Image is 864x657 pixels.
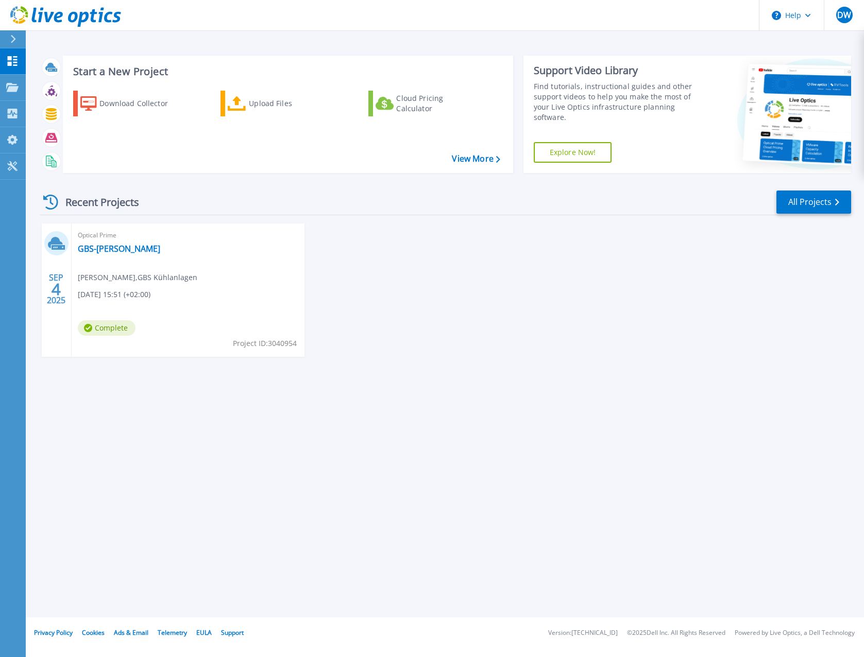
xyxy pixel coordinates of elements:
div: Support Video Library [534,64,700,77]
a: Cookies [82,628,105,637]
a: Telemetry [158,628,187,637]
li: Version: [TECHNICAL_ID] [548,630,618,636]
a: EULA [196,628,212,637]
div: Find tutorials, instructional guides and other support videos to help you make the most of your L... [534,81,700,123]
div: Upload Files [249,93,331,114]
a: Support [221,628,244,637]
a: Cloud Pricing Calculator [368,91,483,116]
span: 4 [52,285,61,293]
span: Optical Prime [78,230,298,241]
h3: Start a New Project [73,66,500,77]
a: Privacy Policy [34,628,73,637]
span: [PERSON_NAME] , GBS Kühlanlagen [78,272,197,283]
span: [DATE] 15:51 (+02:00) [78,289,150,300]
a: View More [452,154,500,164]
li: Powered by Live Optics, a Dell Technology [735,630,855,636]
a: GBS-[PERSON_NAME] [78,244,160,254]
a: Explore Now! [534,142,612,163]
a: All Projects [776,191,851,214]
a: Download Collector [73,91,188,116]
a: Ads & Email [114,628,148,637]
li: © 2025 Dell Inc. All Rights Reserved [627,630,725,636]
span: Project ID: 3040954 [233,338,297,349]
div: Cloud Pricing Calculator [396,93,479,114]
div: SEP 2025 [46,270,66,308]
a: Upload Files [221,91,335,116]
div: Recent Projects [40,189,153,215]
span: Complete [78,320,135,336]
div: Download Collector [99,93,182,114]
span: DW [837,11,851,19]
